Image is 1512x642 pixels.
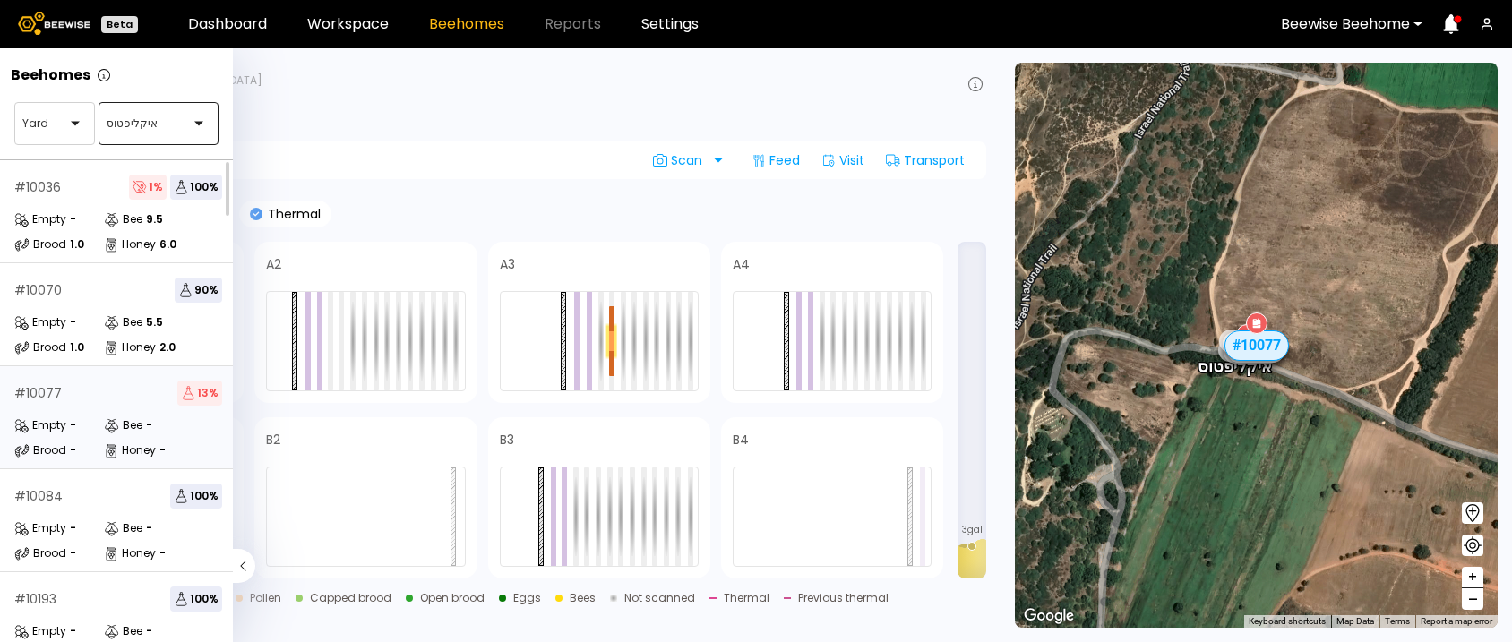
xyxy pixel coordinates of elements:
[104,338,156,356] div: Honey
[170,586,222,612] span: 100 %
[1462,567,1483,588] button: +
[175,278,222,303] span: 90 %
[146,214,163,225] div: 9.5
[14,441,66,459] div: Brood
[104,313,142,331] div: Bee
[146,626,152,637] div: -
[798,593,889,603] div: Previous thermal
[733,433,749,446] h4: B4
[1468,588,1478,611] span: –
[14,544,66,562] div: Brood
[420,593,485,603] div: Open brood
[159,445,166,456] div: -
[14,387,62,399] div: # 10077
[14,519,66,537] div: Empty
[104,416,142,434] div: Bee
[1019,604,1078,628] img: Google
[129,175,167,200] span: 1 %
[159,239,176,250] div: 6.0
[1019,604,1078,628] a: Open this area in Google Maps (opens a new window)
[513,593,541,603] div: Eggs
[70,626,76,637] div: -
[1462,588,1483,610] button: –
[879,146,972,175] div: Transport
[429,17,504,31] a: Beehomes
[962,526,983,535] span: 3 gal
[177,381,222,406] span: 13 %
[262,208,321,220] p: Thermal
[146,420,152,431] div: -
[14,313,66,331] div: Empty
[1421,616,1492,626] a: Report a map error
[104,441,156,459] div: Honey
[570,593,596,603] div: Bees
[545,17,601,31] span: Reports
[1467,566,1478,588] span: +
[14,210,66,228] div: Empty
[1336,615,1374,628] button: Map Data
[14,338,66,356] div: Brood
[624,593,695,603] div: Not scanned
[70,342,84,353] div: 1.0
[1227,339,1284,363] div: # 10084
[1223,331,1280,355] div: # 10217
[188,17,267,31] a: Dashboard
[653,153,709,167] span: Scan
[1385,616,1410,626] a: Terms (opens in new tab)
[500,258,515,270] h4: A3
[744,146,807,175] div: Feed
[159,342,176,353] div: 2.0
[733,258,750,270] h4: A4
[11,68,90,82] p: Beehomes
[14,416,66,434] div: Empty
[1218,329,1276,352] div: # 10193
[146,317,163,328] div: 5.5
[104,622,142,640] div: Bee
[104,210,142,228] div: Bee
[159,548,166,559] div: -
[1224,330,1289,361] div: # 10077
[814,146,872,175] div: Visit
[14,181,61,193] div: # 10036
[307,17,389,31] a: Workspace
[170,175,222,200] span: 100 %
[104,519,142,537] div: Bee
[101,16,138,33] div: Beta
[70,420,76,431] div: -
[70,239,84,250] div: 1.0
[266,258,281,270] h4: A2
[1197,338,1271,375] div: איקליפטוס
[1218,338,1276,361] div: # 10036
[724,593,769,603] div: Thermal
[104,544,156,562] div: Honey
[70,214,76,225] div: -
[104,235,156,253] div: Honey
[70,445,76,456] div: -
[250,593,281,603] div: Pollen
[14,622,66,640] div: Empty
[14,490,63,502] div: # 10084
[500,433,514,446] h4: B3
[70,548,76,559] div: -
[18,12,90,35] img: Beewise logo
[14,235,66,253] div: Brood
[70,317,76,328] div: -
[641,17,699,31] a: Settings
[1249,615,1326,628] button: Keyboard shortcuts
[14,284,62,296] div: # 10070
[146,523,152,534] div: -
[70,523,76,534] div: -
[170,484,222,509] span: 100 %
[14,593,56,605] div: # 10193
[310,593,391,603] div: Capped brood
[266,433,280,446] h4: B2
